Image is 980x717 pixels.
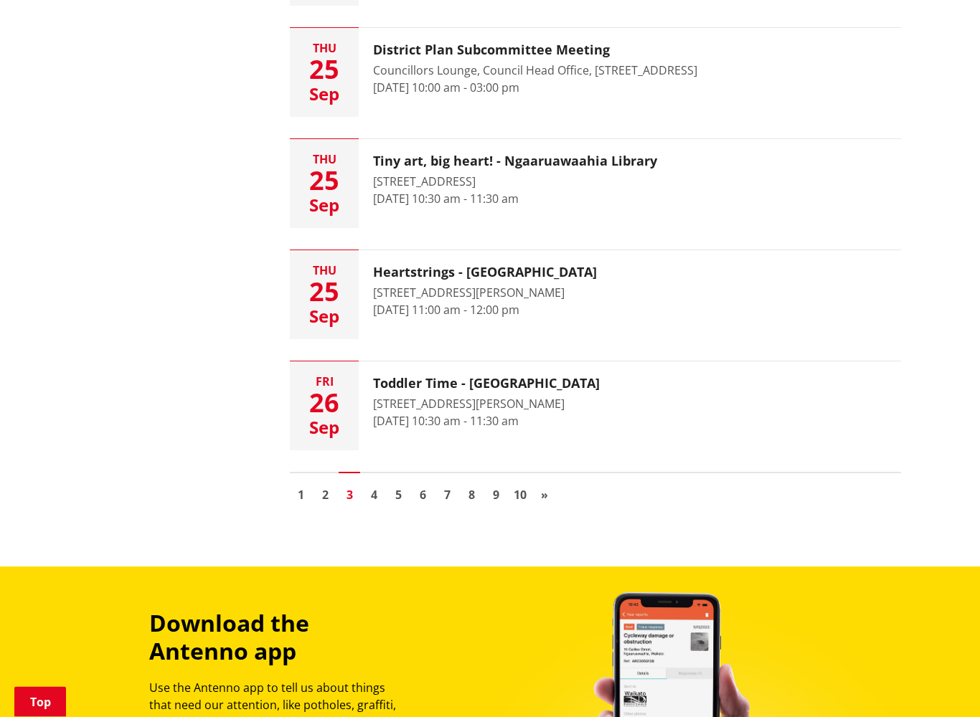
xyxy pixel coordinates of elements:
[373,80,519,96] time: [DATE] 10:00 am - 03:00 pm
[290,251,901,340] a: Thu 25 Sep Heartstrings - [GEOGRAPHIC_DATA] [STREET_ADDRESS][PERSON_NAME] [DATE] 11:00 am - 12:00 pm
[290,419,359,437] div: Sep
[373,285,597,302] div: [STREET_ADDRESS][PERSON_NAME]
[290,280,359,305] div: 25
[373,174,657,191] div: [STREET_ADDRESS]
[290,391,359,417] div: 26
[290,265,359,277] div: Thu
[373,191,519,207] time: [DATE] 10:30 am - 11:30 am
[290,57,359,83] div: 25
[290,485,311,506] a: Go to page 1
[914,657,966,708] iframe: Messenger Launcher
[14,687,66,717] a: Top
[461,485,482,506] a: Go to page 8
[290,86,359,103] div: Sep
[149,610,409,665] h3: Download the Antenno app
[339,485,360,506] a: Page 3
[290,168,359,194] div: 25
[387,485,409,506] a: Go to page 5
[290,154,359,166] div: Thu
[509,485,531,506] a: Go to page 10
[290,197,359,214] div: Sep
[373,43,697,59] h3: District Plan Subcommittee Meeting
[373,154,657,170] h3: Tiny art, big heart! - Ngaaruawaahia Library
[534,485,555,506] a: Go to next page
[290,43,359,54] div: Thu
[485,485,507,506] a: Go to page 9
[373,396,600,413] div: [STREET_ADDRESS][PERSON_NAME]
[436,485,458,506] a: Go to page 7
[290,473,901,510] nav: Pagination
[290,140,901,229] a: Thu 25 Sep Tiny art, big heart! - Ngaaruawaahia Library [STREET_ADDRESS] [DATE] 10:30 am - 11:30 am
[290,362,901,451] a: Fri 26 Sep Toddler Time - [GEOGRAPHIC_DATA] [STREET_ADDRESS][PERSON_NAME] [DATE] 10:30 am - 11:30 am
[541,488,548,503] span: »
[412,485,433,506] a: Go to page 6
[314,485,336,506] a: Go to page 2
[290,29,901,118] a: Thu 25 Sep District Plan Subcommittee Meeting Councillors Lounge, Council Head Office, [STREET_AD...
[290,308,359,326] div: Sep
[373,376,600,392] h3: Toddler Time - [GEOGRAPHIC_DATA]
[373,265,597,281] h3: Heartstrings - [GEOGRAPHIC_DATA]
[373,414,519,429] time: [DATE] 10:30 am - 11:30 am
[290,376,359,388] div: Fri
[373,303,519,318] time: [DATE] 11:00 am - 12:00 pm
[373,62,697,80] div: Councillors Lounge, Council Head Office, [STREET_ADDRESS]
[363,485,385,506] a: Go to page 4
